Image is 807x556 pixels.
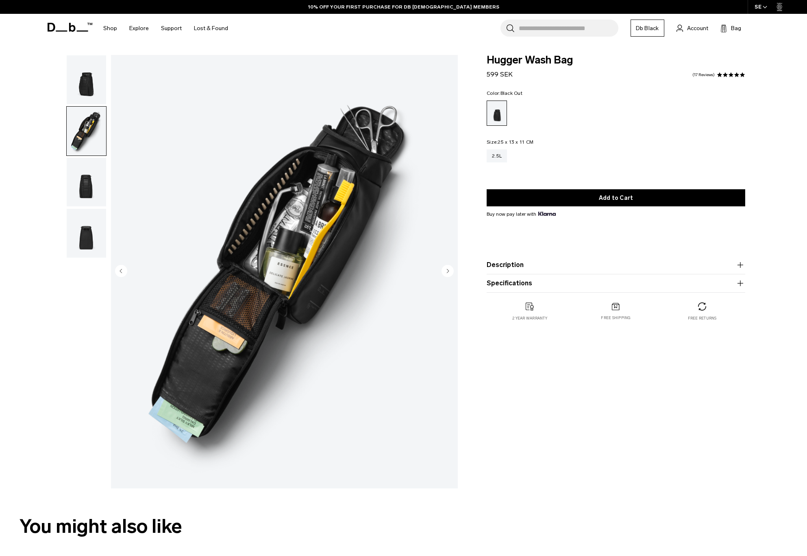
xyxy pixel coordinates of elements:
[512,315,547,321] p: 2 year warranty
[487,140,533,144] legend: Size:
[115,265,127,278] button: Previous slide
[487,210,556,218] span: Buy now pay later with
[67,158,106,207] img: Hugger Wash Bag Black Out
[487,101,507,126] a: Black Out
[487,91,522,96] legend: Color:
[308,3,499,11] a: 10% OFF YOUR FIRST PURCHASE FOR DB [DEMOGRAPHIC_DATA] MEMBERS
[500,90,522,96] span: Black Out
[487,260,745,270] button: Description
[66,158,107,207] button: Hugger Wash Bag Black Out
[601,315,631,321] p: Free shipping
[66,208,107,258] button: Hugger Wash Bag Black Out
[487,278,745,288] button: Specifications
[66,106,107,156] button: Hugger Wash Bag Black Out
[538,212,556,216] img: {"height" => 20, "alt" => "Klarna"}
[442,265,454,278] button: Next slide
[631,20,664,37] a: Db Black
[97,14,234,43] nav: Main Navigation
[498,139,533,145] span: 25 x 13 x 11 CM
[67,209,106,258] img: Hugger Wash Bag Black Out
[487,70,513,78] span: 599 SEK
[676,23,708,33] a: Account
[487,55,745,66] span: Hugger Wash Bag
[687,24,708,33] span: Account
[194,14,228,43] a: Lost & Found
[487,189,745,206] button: Add to Cart
[129,14,149,43] a: Explore
[111,55,458,488] img: Hugger Wash Bag Black Out
[731,24,741,33] span: Bag
[487,149,507,162] a: 2.5L
[161,14,182,43] a: Support
[66,55,107,105] button: Hugger Wash Bag Black Out
[67,55,106,104] img: Hugger Wash Bag Black Out
[720,23,741,33] button: Bag
[103,14,117,43] a: Shop
[687,315,716,321] p: Free returns
[20,512,787,541] h2: You might also like
[692,73,715,77] a: 17 reviews
[111,55,458,488] li: 2 / 4
[67,107,106,155] img: Hugger Wash Bag Black Out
